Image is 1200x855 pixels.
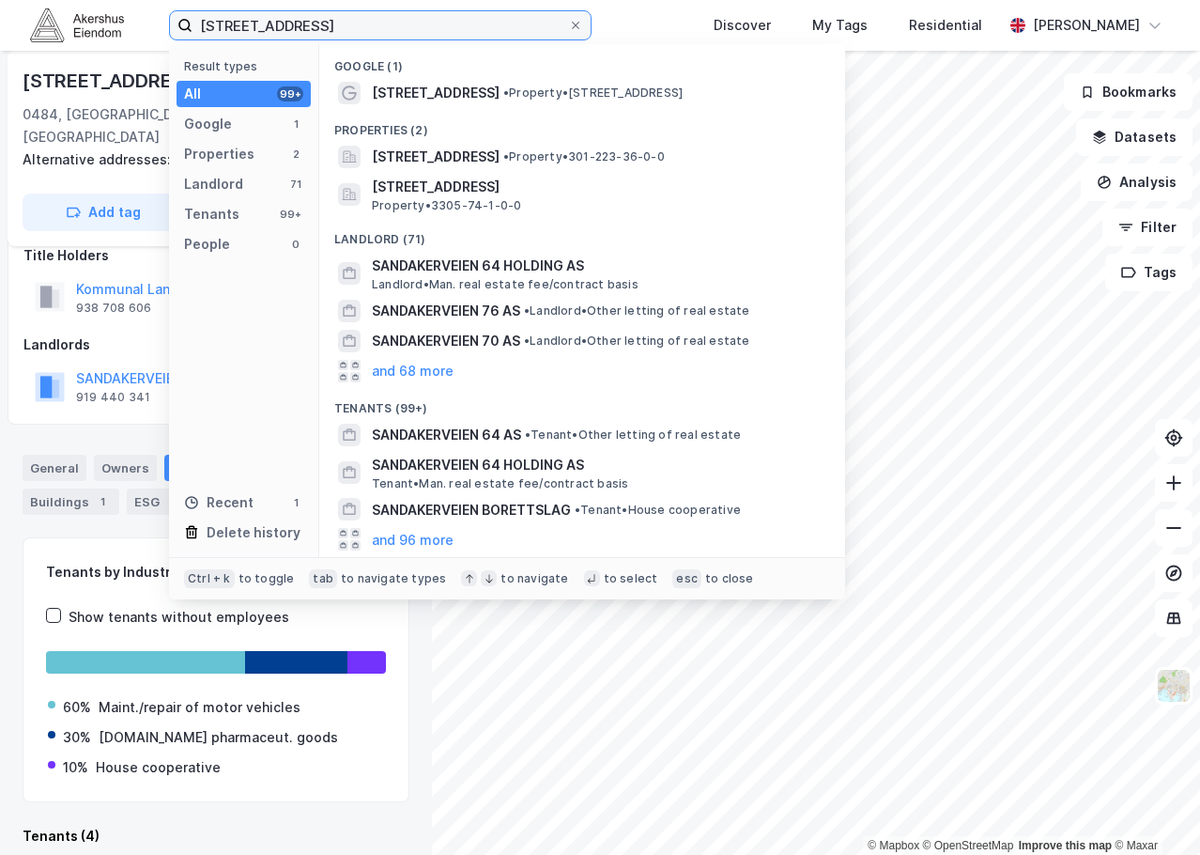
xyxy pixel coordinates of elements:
[319,554,845,588] div: Recent (1)
[372,476,628,491] span: Tenant • Man. real estate fee/contract basis
[524,334,750,349] span: Landlord • Other letting of real estate
[23,334,408,356] div: Landlords
[525,427,741,443] span: Tenant • Other letting of real estate
[23,825,409,847] div: Tenants (4)
[192,11,568,39] input: Search by address, cadastre, landlords, tenants or people
[1064,73,1192,111] button: Bookmarks
[372,255,823,277] span: SANDAKERVEIEN 64 HOLDING AS
[69,606,289,629] div: Show tenants without employees
[277,207,303,222] div: 99+
[500,571,568,586] div: to navigate
[372,146,500,168] span: [STREET_ADDRESS]
[184,491,254,514] div: Recent
[184,203,239,225] div: Tenants
[372,82,500,104] span: [STREET_ADDRESS]
[341,571,446,586] div: to navigate types
[372,176,823,198] span: [STREET_ADDRESS]
[23,489,119,515] div: Buildings
[1105,254,1192,291] button: Tags
[93,492,112,511] div: 1
[288,237,303,252] div: 0
[184,569,235,588] div: Ctrl + k
[288,117,303,132] div: 1
[372,360,454,382] button: and 68 more
[524,334,530,348] span: •
[372,277,638,292] span: Landlord • Man. real estate fee/contract basis
[184,113,232,135] div: Google
[164,455,254,481] div: Tenants
[99,696,300,719] div: Maint./repair of motor vehicles
[672,569,701,588] div: esc
[812,14,868,37] div: My Tags
[319,108,845,142] div: Properties (2)
[319,44,845,78] div: Google (1)
[288,177,303,192] div: 71
[503,149,509,163] span: •
[372,424,521,446] span: SANDAKERVEIEN 64 AS
[525,427,531,442] span: •
[714,14,771,37] div: Discover
[238,571,295,586] div: to toggle
[524,303,750,319] span: Landlord • Other letting of real estate
[909,14,982,37] div: Residential
[30,8,124,41] img: akershus-eiendom-logo.9091f326c980b4bce74ccdd9f866810c.svg
[372,300,520,322] span: SANDAKERVEIEN 76 AS
[46,561,386,583] div: Tenants by Industry
[23,148,394,171] div: [STREET_ADDRESS]
[372,499,571,521] span: SANDAKERVEIEN BORETTSLAG
[868,839,919,852] a: Mapbox
[63,756,88,779] div: 10%
[184,83,201,105] div: All
[277,86,303,101] div: 99+
[163,492,182,511] div: 3
[94,455,157,481] div: Owners
[705,571,754,586] div: to close
[99,726,338,749] div: [DOMAIN_NAME] pharmaceut. goods
[1102,209,1192,246] button: Filter
[184,143,254,165] div: Properties
[23,455,86,481] div: General
[127,489,190,515] div: ESG
[23,66,207,96] div: [STREET_ADDRESS]
[372,454,823,476] span: SANDAKERVEIEN 64 HOLDING AS
[309,569,337,588] div: tab
[1156,668,1192,704] img: Z
[575,503,741,518] span: Tenant • House cooperative
[63,726,91,749] div: 30%
[503,85,683,101] span: Property • [STREET_ADDRESS]
[288,147,303,162] div: 2
[184,233,230,256] div: People
[288,495,303,510] div: 1
[524,303,530,318] span: •
[23,244,408,267] div: Title Holders
[1081,163,1192,201] button: Analysis
[604,571,658,586] div: to select
[319,217,845,251] div: Landlord (71)
[23,194,184,231] button: Add tag
[63,696,91,719] div: 60%
[503,149,665,164] span: Property • 301-223-36-0-0
[1076,118,1192,156] button: Datasets
[1106,765,1200,855] iframe: Chat Widget
[1033,14,1140,37] div: [PERSON_NAME]
[76,390,150,405] div: 919 440 341
[23,151,175,167] span: Alternative addresses:
[372,528,454,551] button: and 96 more
[96,756,221,779] div: House cooperative
[23,103,264,148] div: 0484, [GEOGRAPHIC_DATA], [GEOGRAPHIC_DATA]
[923,839,1014,852] a: OpenStreetMap
[184,59,311,73] div: Result types
[372,198,521,213] span: Property • 3305-74-1-0-0
[76,301,151,316] div: 938 708 606
[575,503,580,517] span: •
[372,330,520,352] span: SANDAKERVEIEN 70 AS
[1019,839,1112,852] a: Improve this map
[319,386,845,420] div: Tenants (99+)
[184,173,243,195] div: Landlord
[503,85,509,100] span: •
[207,521,300,544] div: Delete history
